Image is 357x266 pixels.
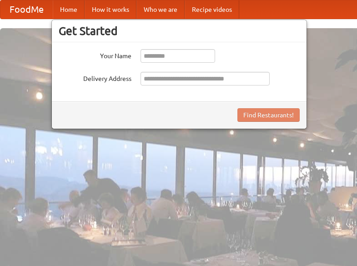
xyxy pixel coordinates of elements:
[59,72,131,83] label: Delivery Address
[53,0,85,19] a: Home
[136,0,185,19] a: Who we are
[0,0,53,19] a: FoodMe
[185,0,239,19] a: Recipe videos
[85,0,136,19] a: How it works
[237,108,300,122] button: Find Restaurants!
[59,24,300,38] h3: Get Started
[59,49,131,60] label: Your Name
